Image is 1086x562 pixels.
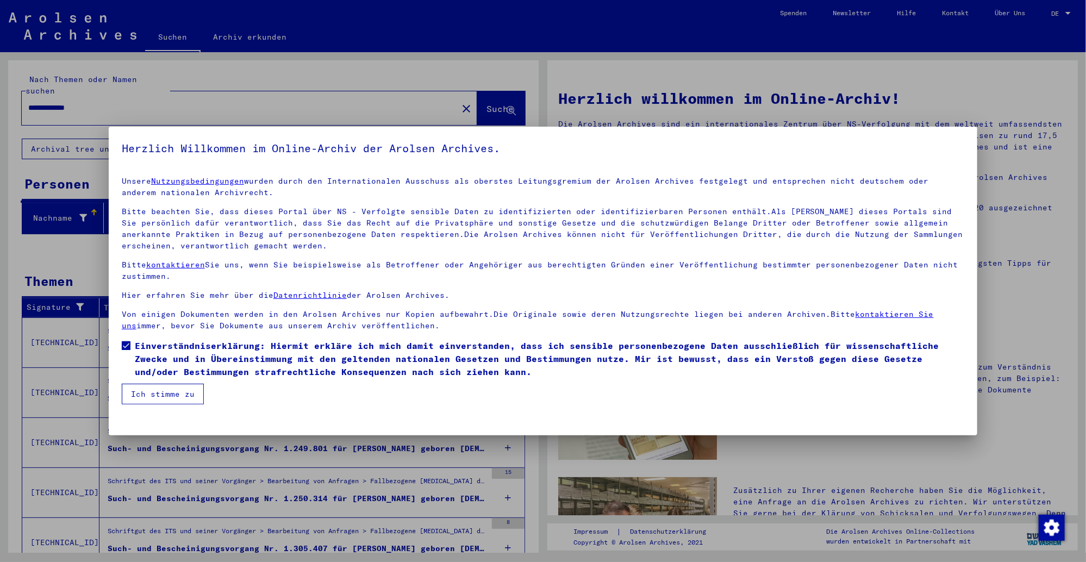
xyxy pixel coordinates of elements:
p: Bitte Sie uns, wenn Sie beispielsweise als Betroffener oder Angehöriger aus berechtigten Gründen ... [122,259,964,282]
a: kontaktieren Sie uns [122,309,934,330]
p: Unsere wurden durch den Internationalen Ausschuss als oberstes Leitungsgremium der Arolsen Archiv... [122,176,964,198]
p: Hier erfahren Sie mehr über die der Arolsen Archives. [122,290,964,301]
img: Zustimmung ändern [1039,515,1065,541]
a: kontaktieren [146,260,205,270]
p: Bitte beachten Sie, dass dieses Portal über NS - Verfolgte sensible Daten zu identifizierten oder... [122,206,964,252]
span: Einverständniserklärung: Hiermit erkläre ich mich damit einverstanden, dass ich sensible personen... [135,339,964,378]
button: Ich stimme zu [122,384,204,404]
h5: Herzlich Willkommen im Online-Archiv der Arolsen Archives. [122,140,964,157]
p: Von einigen Dokumenten werden in den Arolsen Archives nur Kopien aufbewahrt.Die Originale sowie d... [122,309,964,332]
a: Datenrichtlinie [273,290,347,300]
a: Nutzungsbedingungen [151,176,244,186]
